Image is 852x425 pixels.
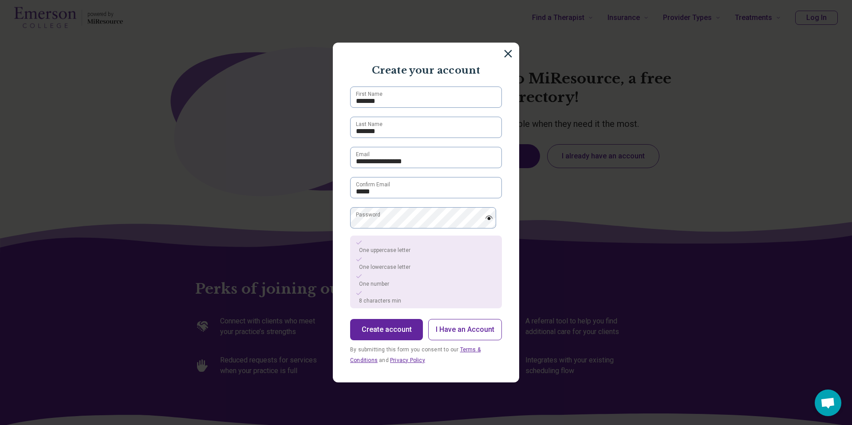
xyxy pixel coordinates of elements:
label: First Name [356,90,383,98]
label: Last Name [356,120,383,128]
img: password [485,216,493,220]
a: Terms & Conditions [350,346,481,363]
a: Privacy Policy [390,357,425,363]
button: I Have an Account [428,319,502,340]
span: By submitting this form you consent to our and [350,346,481,363]
span: One lowercase letter [359,264,410,270]
span: 8 characters min [359,298,401,304]
button: Create account [350,319,423,340]
label: Confirm Email [356,181,390,189]
p: Create your account [342,64,510,78]
label: Password [356,211,380,219]
span: One number [359,281,389,287]
span: One uppercase letter [359,247,410,253]
label: Email [356,150,370,158]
